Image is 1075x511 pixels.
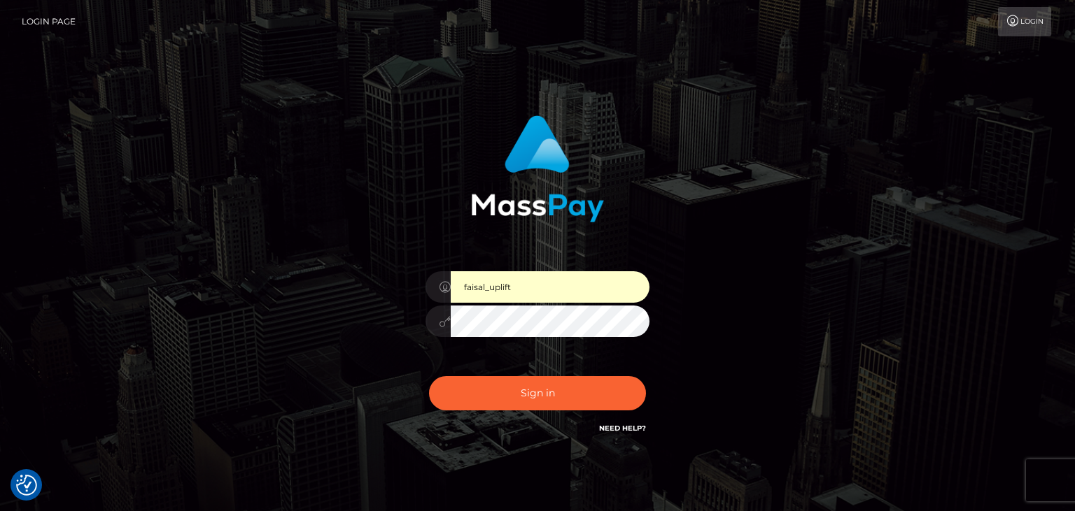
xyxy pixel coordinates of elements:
img: MassPay Login [471,115,604,222]
input: Username... [451,271,649,303]
a: Login Page [22,7,76,36]
button: Sign in [429,376,646,410]
img: Revisit consent button [16,475,37,496]
a: Need Help? [599,424,646,433]
button: Consent Preferences [16,475,37,496]
a: Login [998,7,1051,36]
